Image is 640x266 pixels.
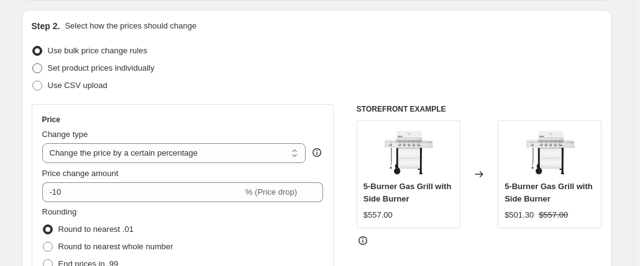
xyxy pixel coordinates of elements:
[42,169,119,178] span: Price change amount
[42,115,60,125] h3: Price
[525,127,575,177] img: 01_9a5c9c90-f753-4904-a69b-0a68877fe498_80x.jpg
[505,209,534,221] div: $501.30
[65,20,196,32] p: Select how the prices should change
[245,187,297,197] span: % (Price drop)
[48,46,147,55] span: Use bulk price change rules
[505,182,593,203] span: 5-Burner Gas Grill with Side Burner
[383,127,433,177] img: 01_9a5c9c90-f753-4904-a69b-0a68877fe498_80x.jpg
[58,242,173,251] span: Round to nearest whole number
[539,209,568,221] strike: $557.00
[357,104,602,114] h6: STOREFRONT EXAMPLE
[48,63,155,73] span: Set product prices individually
[363,209,393,221] div: $557.00
[58,224,134,234] span: Round to nearest .01
[48,81,107,90] span: Use CSV upload
[363,182,452,203] span: 5-Burner Gas Grill with Side Burner
[42,207,77,216] span: Rounding
[42,182,243,202] input: -15
[32,20,60,32] h2: Step 2.
[42,130,88,139] span: Change type
[311,146,323,159] div: help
